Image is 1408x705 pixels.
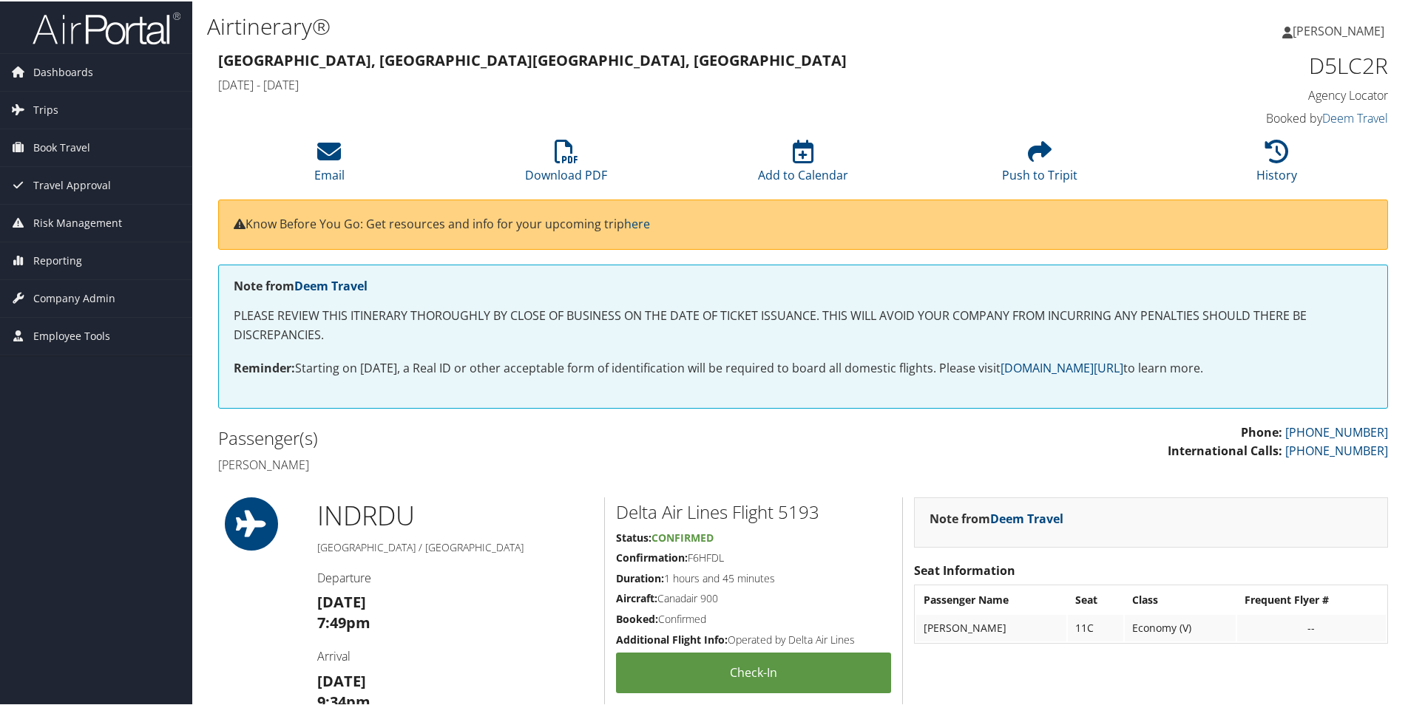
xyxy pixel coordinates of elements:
[616,590,657,604] strong: Aircraft:
[1293,21,1384,38] span: [PERSON_NAME]
[218,75,1090,92] h4: [DATE] - [DATE]
[317,496,593,533] h1: IND RDU
[33,10,180,44] img: airportal-logo.png
[33,316,110,353] span: Employee Tools
[616,631,891,646] h5: Operated by Delta Air Lines
[218,49,847,69] strong: [GEOGRAPHIC_DATA], [GEOGRAPHIC_DATA] [GEOGRAPHIC_DATA], [GEOGRAPHIC_DATA]
[314,146,345,182] a: Email
[33,166,111,202] span: Travel Approval
[1245,620,1378,633] div: --
[33,90,58,127] span: Trips
[916,585,1066,612] th: Passenger Name
[33,203,122,240] span: Risk Management
[1001,358,1123,375] a: [DOMAIN_NAME][URL]
[916,613,1066,640] td: [PERSON_NAME]
[616,651,891,692] a: Check-in
[317,539,593,554] h5: [GEOGRAPHIC_DATA] / [GEOGRAPHIC_DATA]
[616,549,688,563] strong: Confirmation:
[930,509,1063,525] strong: Note from
[317,590,366,610] strong: [DATE]
[624,214,650,231] a: here
[616,570,891,585] h5: 1 hours and 45 minutes
[616,498,891,523] h2: Delta Air Lines Flight 5193
[1112,109,1388,125] h4: Booked by
[234,276,368,293] strong: Note from
[234,214,1373,233] p: Know Before You Go: Get resources and info for your upcoming trip
[33,279,115,316] span: Company Admin
[33,52,93,89] span: Dashboards
[990,509,1063,525] a: Deem Travel
[651,529,714,543] span: Confirmed
[616,549,891,564] h5: F6HFDL
[317,670,366,689] strong: [DATE]
[234,358,1373,377] p: Starting on [DATE], a Real ID or other acceptable form of identification will be required to boar...
[1322,109,1388,125] a: Deem Travel
[317,611,370,631] strong: 7:49pm
[33,241,82,278] span: Reporting
[914,561,1015,577] strong: Seat Information
[616,610,891,625] h5: Confirmed
[1256,146,1297,182] a: History
[616,631,728,645] strong: Additional Flight Info:
[1241,423,1282,439] strong: Phone:
[616,570,664,584] strong: Duration:
[1002,146,1077,182] a: Push to Tripit
[218,455,792,471] h4: [PERSON_NAME]
[616,610,658,624] strong: Booked:
[1068,585,1123,612] th: Seat
[758,146,848,182] a: Add to Calendar
[1112,49,1388,80] h1: D5LC2R
[317,568,593,585] h4: Departure
[1125,585,1236,612] th: Class
[1282,7,1399,52] a: [PERSON_NAME]
[1125,613,1236,640] td: Economy (V)
[33,128,90,165] span: Book Travel
[616,590,891,604] h5: Canadair 900
[616,529,651,543] strong: Status:
[317,647,593,663] h4: Arrival
[1068,613,1123,640] td: 11C
[1112,86,1388,102] h4: Agency Locator
[1237,585,1386,612] th: Frequent Flyer #
[207,10,1002,41] h1: Airtinerary®
[234,358,295,375] strong: Reminder:
[234,305,1373,343] p: PLEASE REVIEW THIS ITINERARY THOROUGHLY BY CLOSE OF BUSINESS ON THE DATE OF TICKET ISSUANCE. THIS...
[294,276,368,293] a: Deem Travel
[1285,423,1388,439] a: [PHONE_NUMBER]
[525,146,607,182] a: Download PDF
[1285,441,1388,457] a: [PHONE_NUMBER]
[218,424,792,449] h2: Passenger(s)
[1168,441,1282,457] strong: International Calls:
